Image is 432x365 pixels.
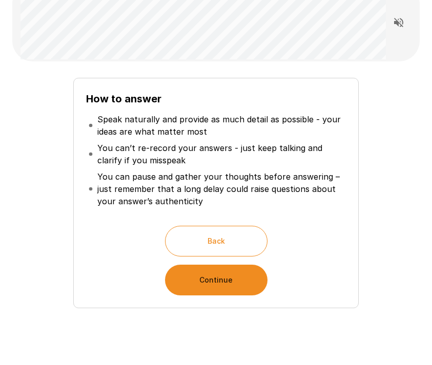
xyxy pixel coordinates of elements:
[97,113,343,138] p: Speak naturally and provide as much detail as possible - your ideas are what matter most
[165,226,268,256] button: Back
[97,170,343,207] p: You can pause and gather your thoughts before answering – just remember that a long delay could r...
[97,142,343,166] p: You can’t re-record your answers - just keep talking and clarify if you misspeak
[86,93,161,105] b: How to answer
[388,12,409,33] button: Read questions aloud
[165,265,268,295] button: Continue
